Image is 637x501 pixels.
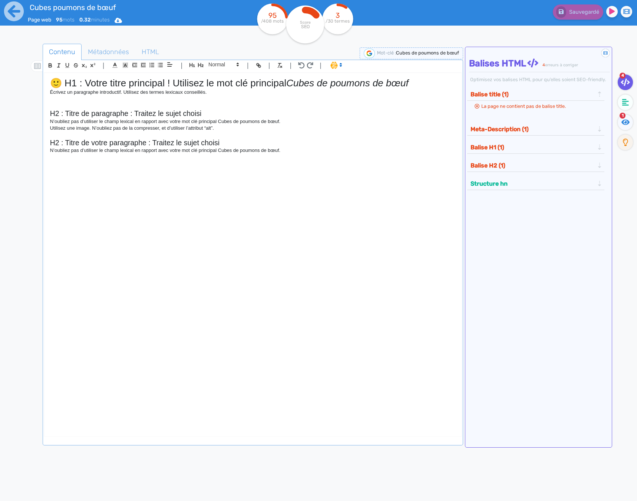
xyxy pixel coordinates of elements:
[468,88,603,100] div: Balise title (1)
[569,9,599,15] span: Sauvegardé
[181,60,182,70] span: |
[79,17,91,23] b: 0.32
[396,50,459,56] span: Cubes de poumons de bœuf
[336,11,340,20] tspan: 3
[468,159,603,172] div: Balise H2 (1)
[290,60,291,70] span: |
[468,177,597,190] button: Structure hn
[620,113,626,119] span: 1
[268,11,277,20] tspan: 95
[327,61,344,70] span: I.Assistant
[326,19,350,24] tspan: /30 termes
[50,89,456,96] p: Écrivez un paragraphe introductif. Utilisez des termes lexicaux conseillés.
[82,42,135,62] span: Métadonnées
[553,4,603,20] button: Sauvegardé
[481,103,566,109] span: La page ne contient pas de balise title.
[286,77,409,89] em: Cubes de poumons de bœuf
[268,60,270,70] span: |
[545,63,578,67] span: erreurs à corriger
[43,42,81,62] span: Contenu
[82,44,135,60] a: Métadonnées
[28,17,51,23] span: Page web
[377,50,396,56] span: Mot-clé :
[620,73,626,79] span: 4
[469,58,610,69] h4: Balises HTML
[320,60,321,70] span: |
[300,20,310,25] tspan: Score
[43,44,82,60] a: Contenu
[542,63,545,67] span: 4
[468,159,597,172] button: Balise H2 (1)
[468,141,597,153] button: Balise H1 (1)
[468,123,597,135] button: Meta-Description (1)
[468,88,597,100] button: Balise title (1)
[165,60,175,69] span: Aligment
[56,17,75,23] span: mots
[247,60,249,70] span: |
[50,147,456,154] p: N’oubliez pas d’utiliser le champ lexical en rapport avec votre mot clé principal Cubes de poumon...
[50,109,456,118] h2: H2 : Titre de paragraphe : Traitez le sujet choisi
[261,19,284,24] tspan: /408 mots
[136,42,165,62] span: HTML
[50,77,456,89] h1: 🙂 H1 : Votre titre principal ! Utilisez le mot clé principal
[56,17,63,23] b: 95
[301,24,309,29] tspan: SEO
[135,44,165,60] a: HTML
[103,60,105,70] span: |
[50,139,456,147] h2: H2 : Titre de votre paragraphe : Traitez le sujet choisi
[364,49,375,58] img: google-serp-logo.png
[28,1,219,13] input: title
[468,141,603,153] div: Balise H1 (1)
[50,118,456,125] p: N’oubliez pas d’utiliser le champ lexical en rapport avec votre mot clé principal Cubes de poumon...
[468,177,603,190] div: Structure hn
[50,125,456,132] p: Utilisez une image. N’oubliez pas de la compresser, et d’utiliser l’attribut “alt”.
[79,17,110,23] span: minutes
[469,76,610,83] div: Optimisez vos balises HTML pour qu’elles soient SEO-friendly.
[468,123,603,135] div: Meta-Description (1)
